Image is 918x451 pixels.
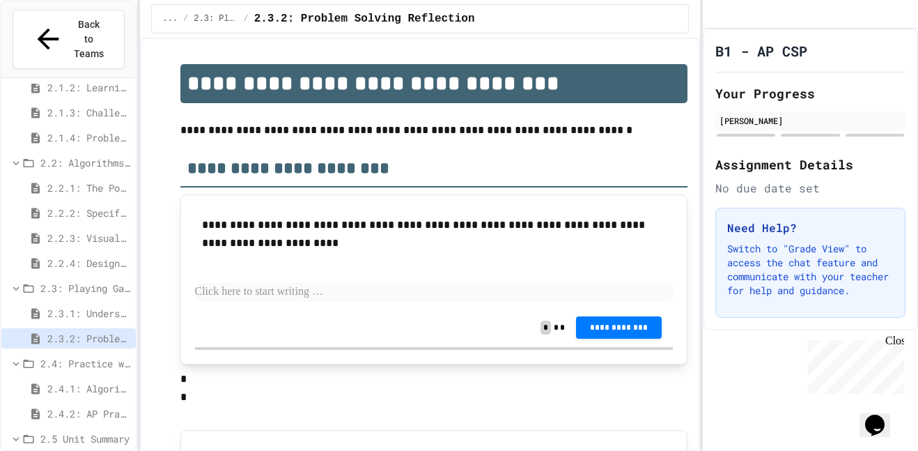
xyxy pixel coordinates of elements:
div: No due date set [715,180,905,197]
span: 2.2.4: Designing Flowcharts [47,256,130,270]
span: / [183,13,188,24]
h2: Your Progress [715,84,905,103]
div: Chat with us now!Close [6,6,96,89]
span: 2.2.3: Visualizing Logic with Flowcharts [47,231,130,245]
iframe: chat widget [859,395,904,437]
span: Back to Teams [72,17,105,61]
span: 2.3: Playing Games [40,281,130,296]
span: 2.4.1: Algorithm Practice Exercises [47,381,130,396]
span: 2.3.1: Understanding Games with Flowcharts [47,306,130,321]
h1: B1 - AP CSP [715,41,807,61]
span: 2.3.2: Problem Solving Reflection [47,331,130,346]
iframe: chat widget [802,335,904,394]
span: / [243,13,248,24]
span: 2.3: Playing Games [194,13,238,24]
h2: Assignment Details [715,155,905,174]
span: 2.1.4: Problem Solving Practice [47,130,130,145]
button: Back to Teams [13,10,125,69]
span: 2.5 Unit Summary [40,431,130,446]
p: Switch to "Grade View" to access the chat feature and communicate with your teacher for help and ... [727,242,894,298]
span: 2.2.2: Specifying Ideas with Pseudocode [47,206,130,220]
span: 2.2.1: The Power of Algorithms [47,181,130,195]
span: 2.2: Algorithms - from Pseudocode to Flowcharts [40,155,130,170]
div: [PERSON_NAME] [719,114,901,127]
span: ... [163,13,178,24]
span: 2.4.2: AP Practice Questions [47,406,130,421]
span: 2.3.2: Problem Solving Reflection [254,10,475,27]
span: 2.4: Practice with Algorithms [40,356,130,371]
span: 2.1.3: Challenge Problem - The Bridge [47,105,130,120]
h3: Need Help? [727,220,894,236]
span: 2.1.2: Learning to Solve Hard Problems [47,80,130,95]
